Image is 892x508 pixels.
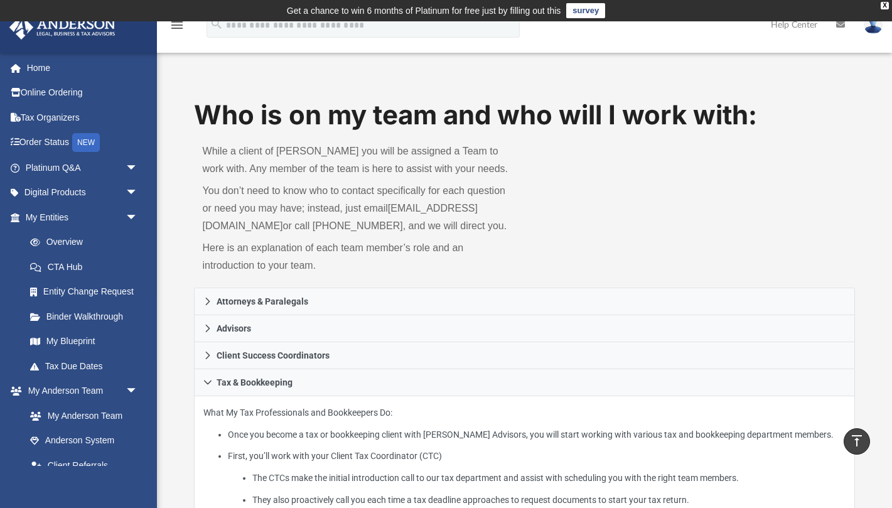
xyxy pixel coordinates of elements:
[287,3,561,18] div: Get a chance to win 6 months of Platinum for free just by filling out this
[9,155,157,180] a: Platinum Q&Aarrow_drop_down
[9,379,151,404] a: My Anderson Teamarrow_drop_down
[126,155,151,181] span: arrow_drop_down
[9,180,157,205] a: Digital Productsarrow_drop_down
[203,182,516,235] p: You don’t need to know who to contact specifically for each question or need you may have; instea...
[9,105,157,130] a: Tax Organizers
[6,15,119,40] img: Anderson Advisors Platinum Portal
[194,342,856,369] a: Client Success Coordinators
[203,143,516,178] p: While a client of [PERSON_NAME] you will be assigned a Team to work with. Any member of the team ...
[217,378,293,387] span: Tax & Bookkeeping
[9,80,157,105] a: Online Ordering
[194,97,856,134] h1: Who is on my team and who will I work with:
[18,354,157,379] a: Tax Due Dates
[18,254,157,279] a: CTA Hub
[844,428,870,455] a: vertical_align_top
[18,279,157,305] a: Entity Change Request
[18,230,157,255] a: Overview
[194,288,856,315] a: Attorneys & Paralegals
[228,427,846,443] li: Once you become a tax or bookkeeping client with [PERSON_NAME] Advisors, you will start working w...
[9,55,157,80] a: Home
[849,433,864,448] i: vertical_align_top
[203,203,478,231] a: [EMAIL_ADDRESS][DOMAIN_NAME]
[169,24,185,33] a: menu
[217,324,251,333] span: Advisors
[217,351,330,360] span: Client Success Coordinators
[9,205,157,230] a: My Entitiesarrow_drop_down
[18,428,151,453] a: Anderson System
[252,492,846,508] li: They also proactively call you each time a tax deadline approaches to request documents to start ...
[194,369,856,396] a: Tax & Bookkeeping
[169,18,185,33] i: menu
[18,304,157,329] a: Binder Walkthrough
[18,329,151,354] a: My Blueprint
[210,17,223,31] i: search
[126,205,151,230] span: arrow_drop_down
[72,133,100,152] div: NEW
[126,379,151,404] span: arrow_drop_down
[252,470,846,486] li: The CTCs make the initial introduction call to our tax department and assist with scheduling you ...
[566,3,605,18] a: survey
[203,239,516,274] p: Here is an explanation of each team member’s role and an introduction to your team.
[881,2,889,9] div: close
[194,315,856,342] a: Advisors
[126,180,151,206] span: arrow_drop_down
[864,16,883,34] img: User Pic
[18,403,144,428] a: My Anderson Team
[18,453,151,478] a: Client Referrals
[217,297,308,306] span: Attorneys & Paralegals
[9,130,157,156] a: Order StatusNEW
